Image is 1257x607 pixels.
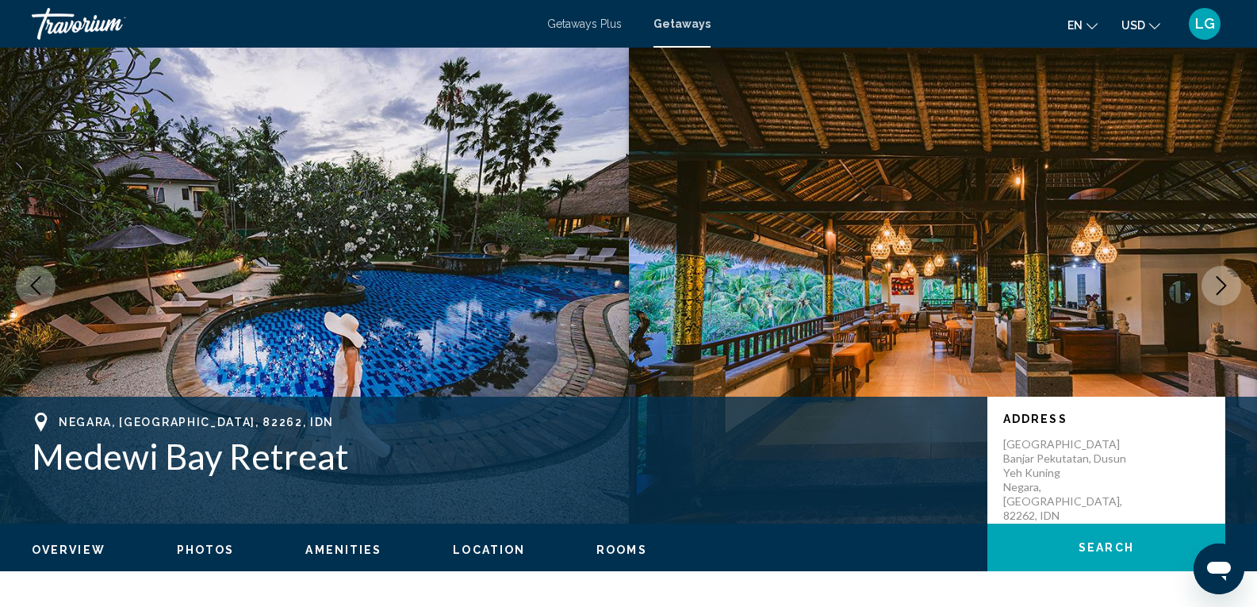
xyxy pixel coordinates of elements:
span: USD [1121,19,1145,32]
p: [GEOGRAPHIC_DATA] Banjar Pekutatan, Dusun Yeh Kuning Negara, [GEOGRAPHIC_DATA], 82262, IDN [1003,437,1130,523]
span: Rooms [596,544,647,556]
iframe: Button to launch messaging window [1194,544,1244,594]
a: Getaways [653,17,711,30]
span: Overview [32,544,105,556]
span: Negara, [GEOGRAPHIC_DATA], 82262, IDN [59,416,334,428]
button: Search [987,524,1225,571]
button: Next image [1201,266,1241,305]
button: Change currency [1121,13,1160,36]
span: Photos [177,544,235,556]
a: Getaways Plus [547,17,622,30]
span: LG [1195,16,1215,32]
a: Travorium [32,8,531,40]
button: User Menu [1184,7,1225,40]
h1: Medewi Bay Retreat [32,436,971,477]
button: Overview [32,543,105,557]
button: Change language [1067,13,1098,36]
button: Photos [177,543,235,557]
span: Search [1079,542,1134,555]
button: Location [453,543,525,557]
span: en [1067,19,1083,32]
button: Amenities [305,543,381,557]
button: Previous image [16,266,56,305]
span: Location [453,544,525,556]
span: Amenities [305,544,381,556]
p: Address [1003,413,1209,425]
button: Rooms [596,543,647,557]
